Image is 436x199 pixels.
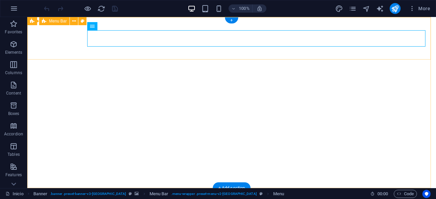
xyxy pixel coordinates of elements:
p: Content [6,90,21,96]
button: reload [97,4,105,13]
p: Favorites [5,29,22,35]
p: Accordion [4,131,23,137]
i: Design (Ctrl+Alt+Y) [335,5,343,13]
div: + Add section [213,182,251,194]
button: Click here to leave preview mode and continue editing [83,4,92,13]
i: Navigator [362,5,370,13]
button: publish [390,3,401,14]
button: text_generator [376,4,384,13]
i: This element is a customizable preset [129,192,132,196]
h6: 100% [239,4,250,13]
span: Code [397,190,414,198]
button: pages [349,4,357,13]
p: Tables [7,152,20,157]
p: Elements [5,50,22,55]
i: Reload page [97,5,105,13]
p: Columns [5,70,22,76]
button: design [335,4,343,13]
p: Boxes [8,111,19,116]
span: Click to select. Double-click to edit [273,190,284,198]
i: This element contains a background [135,192,139,196]
button: navigator [362,4,371,13]
nav: breadcrumb [33,190,284,198]
span: 00 00 [377,190,388,198]
button: 100% [229,4,253,13]
span: More [409,5,430,12]
h6: Session time [370,190,388,198]
i: This element is a customizable preset [260,192,263,196]
button: Code [394,190,417,198]
div: + [225,17,238,23]
span: : [382,191,383,196]
p: Features [5,172,22,178]
span: Click to select. Double-click to edit [33,190,48,198]
span: Menu Bar [49,19,67,23]
button: Usercentrics [422,190,431,198]
span: Click to select. Double-click to edit [150,190,169,198]
span: . banner .preset-banner-v3-[GEOGRAPHIC_DATA] [50,190,126,198]
a: Click to cancel selection. Double-click to open Pages [5,190,24,198]
span: . menu-wrapper .preset-menu-v2-[GEOGRAPHIC_DATA] [171,190,256,198]
i: AI Writer [376,5,384,13]
i: Pages (Ctrl+Alt+S) [349,5,357,13]
button: More [406,3,433,14]
i: Publish [391,5,399,13]
i: On resize automatically adjust zoom level to fit chosen device. [256,5,263,12]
